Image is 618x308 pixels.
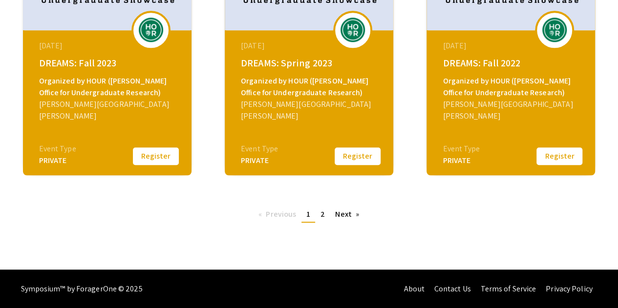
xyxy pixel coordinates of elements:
span: 2 [320,209,325,219]
div: Event Type [443,143,480,155]
a: Contact Us [434,284,470,294]
div: [PERSON_NAME][GEOGRAPHIC_DATA][PERSON_NAME] [39,99,178,122]
ul: Pagination [254,207,364,223]
a: Privacy Policy [546,284,592,294]
button: Register [333,146,382,166]
button: Register [535,146,584,166]
div: [DATE] [443,40,581,52]
a: About [404,284,425,294]
a: Terms of Service [480,284,536,294]
button: Register [131,146,180,166]
div: DREAMS: Fall 2022 [443,56,581,70]
div: DREAMS: Spring 2023 [241,56,380,70]
div: [PERSON_NAME][GEOGRAPHIC_DATA][PERSON_NAME] [241,99,380,122]
a: Next page [330,207,364,222]
div: PRIVATE [241,155,278,166]
div: Event Type [39,143,76,155]
div: DREAMS: Fall 2023 [39,56,178,70]
span: 1 [306,209,310,219]
img: dreams-spring-2023_eventLogo_75360d_.png [338,18,367,42]
div: PRIVATE [443,155,480,166]
div: Organized by HOUR ([PERSON_NAME] Office for Undergraduate Research) [241,75,380,99]
div: Event Type [241,143,278,155]
iframe: Chat [7,264,42,301]
div: [DATE] [39,40,178,52]
div: PRIVATE [39,155,76,166]
div: Organized by HOUR ([PERSON_NAME] Office for Undergraduate Research) [39,75,178,99]
div: [DATE] [241,40,380,52]
span: Previous [266,209,296,219]
img: dreams-fall-2022_eventLogo_81fd70_.png [540,18,569,42]
div: [PERSON_NAME][GEOGRAPHIC_DATA][PERSON_NAME] [443,99,581,122]
img: dreams-fall-2023_eventLogo_4fff3a_.png [136,18,166,42]
div: Organized by HOUR ([PERSON_NAME] Office for Undergraduate Research) [443,75,581,99]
